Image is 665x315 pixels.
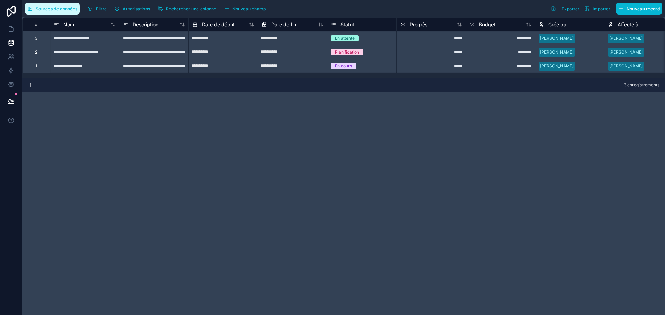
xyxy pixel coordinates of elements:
font: Budget [479,21,496,27]
button: Rechercher une colonne [155,3,219,14]
button: Filtre [85,3,109,14]
font: 2 [35,49,37,55]
font: [PERSON_NAME] [609,49,643,55]
font: 3 [35,36,37,41]
font: Description [133,21,158,27]
button: Autorisations [112,3,152,14]
font: Nouveau champ [232,6,266,11]
button: Exporter [548,3,582,15]
font: Planification [335,49,359,55]
font: Nom [63,21,74,27]
font: Nouveau record [627,6,660,11]
font: Statut [340,21,354,27]
button: Sources de données [25,3,80,15]
a: Nouveau record [613,3,662,15]
font: 1 [35,63,37,68]
button: Importer [582,3,613,15]
a: Autorisations [112,3,155,14]
font: En attente [335,36,355,41]
font: [PERSON_NAME] [540,49,574,55]
font: [PERSON_NAME] [540,63,574,68]
font: [PERSON_NAME] [540,36,574,41]
font: [PERSON_NAME] [609,36,643,41]
font: [PERSON_NAME] [609,63,643,68]
font: Filtre [96,6,107,11]
font: # [35,22,38,27]
font: Date de début [202,21,235,27]
font: Exporter [562,6,579,11]
button: Nouveau record [616,3,662,15]
font: En cours [335,63,352,68]
font: Rechercher une colonne [166,6,216,11]
font: Date de fin [271,21,296,27]
font: Importer [593,6,610,11]
font: 3 enregistrements [624,82,659,87]
font: Sources de données [36,6,77,11]
button: Nouveau champ [222,3,268,14]
font: Créé par [548,21,568,27]
font: Autorisations [123,6,150,11]
font: Affecté à [618,21,638,27]
font: Progrès [410,21,427,27]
